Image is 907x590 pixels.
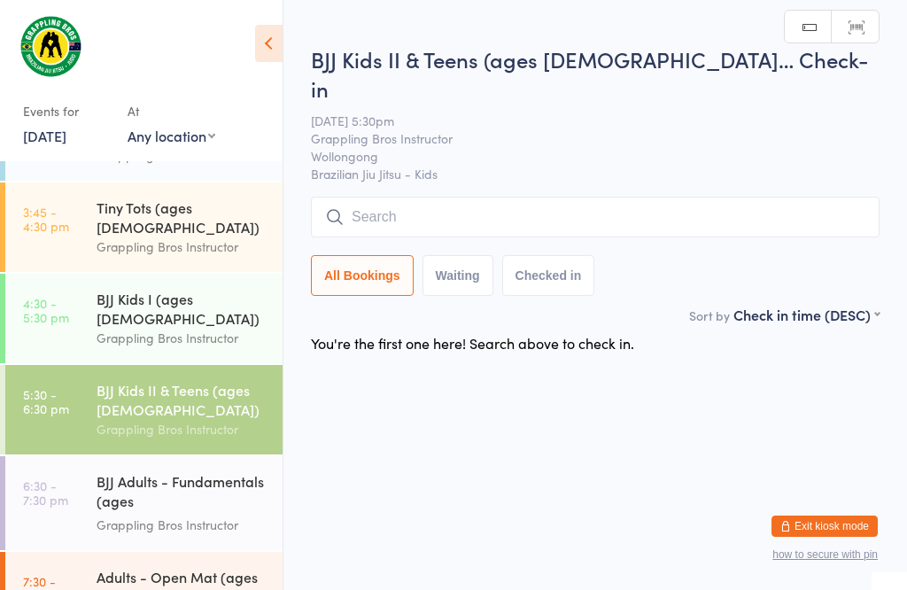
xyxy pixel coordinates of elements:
div: BJJ Adults - Fundamentals (ages [DEMOGRAPHIC_DATA]+) [97,471,267,515]
label: Sort by [689,307,730,324]
div: BJJ Kids I (ages [DEMOGRAPHIC_DATA]) [97,289,267,328]
div: Tiny Tots (ages [DEMOGRAPHIC_DATA]) [97,198,267,237]
time: 4:30 - 5:30 pm [23,296,69,324]
span: Grappling Bros Instructor [311,129,852,147]
button: All Bookings [311,255,414,296]
div: BJJ Kids II & Teens (ages [DEMOGRAPHIC_DATA]) [97,380,267,419]
div: Grappling Bros Instructor [97,419,267,439]
div: Grappling Bros Instructor [97,328,267,348]
time: 5:30 - 6:30 pm [23,387,69,415]
button: Checked in [502,255,595,296]
time: 3:45 - 4:30 pm [23,205,69,233]
div: Check in time (DESC) [733,305,880,324]
button: Exit kiosk mode [771,516,878,537]
img: Grappling Bros Wollongong [18,13,84,79]
span: Brazilian Jiu Jitsu - Kids [311,165,880,182]
div: Grappling Bros Instructor [97,237,267,257]
span: Wollongong [311,147,852,165]
div: At [128,97,215,126]
input: Search [311,197,880,237]
div: Grappling Bros Instructor [97,515,267,535]
a: 4:30 -5:30 pmBJJ Kids I (ages [DEMOGRAPHIC_DATA])Grappling Bros Instructor [5,274,283,363]
span: [DATE] 5:30pm [311,112,852,129]
h2: BJJ Kids II & Teens (ages [DEMOGRAPHIC_DATA]… Check-in [311,44,880,103]
a: 6:30 -7:30 pmBJJ Adults - Fundamentals (ages [DEMOGRAPHIC_DATA]+)Grappling Bros Instructor [5,456,283,550]
button: how to secure with pin [772,548,878,561]
a: 5:30 -6:30 pmBJJ Kids II & Teens (ages [DEMOGRAPHIC_DATA])Grappling Bros Instructor [5,365,283,454]
button: Waiting [422,255,493,296]
a: [DATE] [23,126,66,145]
div: Events for [23,97,110,126]
a: 3:45 -4:30 pmTiny Tots (ages [DEMOGRAPHIC_DATA])Grappling Bros Instructor [5,182,283,272]
div: Any location [128,126,215,145]
time: 6:30 - 7:30 pm [23,478,68,507]
div: You're the first one here! Search above to check in. [311,333,634,353]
